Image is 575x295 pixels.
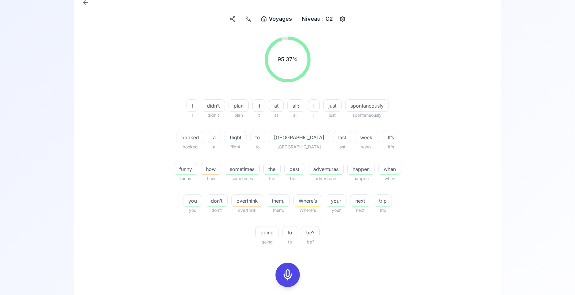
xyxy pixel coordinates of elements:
span: you [183,197,202,204]
button: when [378,163,401,175]
span: overthink [232,197,263,204]
button: flight [225,131,247,143]
span: going [256,229,279,236]
span: just [324,102,341,109]
button: plan [229,99,249,112]
span: funny [174,165,197,173]
span: the [263,175,281,182]
span: just [323,112,342,119]
button: just [323,99,342,112]
span: when [379,165,401,173]
span: all; [288,102,304,109]
span: It’s [383,134,399,141]
span: booked [176,134,204,141]
span: spontaneously [346,102,389,109]
span: it [252,112,265,119]
span: going [255,238,279,246]
span: a [208,134,221,141]
span: your [326,207,346,214]
button: last [333,131,351,143]
span: adventures [308,165,343,173]
span: week. [355,143,379,151]
span: booked [176,143,204,151]
button: I [186,99,198,112]
button: to [282,226,297,238]
span: them. [267,197,289,204]
span: I [308,102,319,109]
span: happen [348,165,374,173]
span: I [308,112,320,119]
button: adventures [308,163,344,175]
div: Niveau : C2 [299,13,335,24]
button: next [350,194,370,207]
span: best [284,175,304,182]
span: spontaneously [345,112,389,119]
button: sometimes [225,163,260,175]
button: how [201,163,221,175]
span: at [269,102,283,109]
span: didn't [202,112,225,119]
span: it [253,102,265,109]
button: be? [301,226,320,238]
button: funny [174,163,197,175]
span: don’t [206,197,227,204]
span: when [378,175,401,182]
span: to [250,134,265,141]
span: how [201,175,221,182]
span: didn’t [202,102,225,109]
span: I [187,102,198,109]
span: Where's [293,207,322,214]
button: It’s [383,131,399,143]
button: them. [267,194,290,207]
span: [GEOGRAPHIC_DATA] [269,143,329,151]
button: spontaneously [345,99,389,112]
button: the [263,163,281,175]
span: happen [347,175,375,182]
span: trip [374,207,392,214]
button: you [183,194,202,207]
span: a [208,143,221,151]
span: Where’s [294,197,322,204]
button: best [284,163,304,175]
span: how [201,165,221,173]
span: 95.37 % [278,55,298,64]
span: best [285,165,304,173]
span: your [326,197,346,204]
button: going [255,226,279,238]
button: all; [287,99,304,112]
button: a [208,131,221,143]
button: it [252,99,265,112]
button: at [269,99,284,112]
span: sometimes [225,175,260,182]
span: plan [229,102,248,109]
span: flight [225,134,246,141]
span: overthink [231,207,263,214]
span: the [264,165,280,173]
button: booked [176,131,204,143]
button: [GEOGRAPHIC_DATA] [269,131,329,143]
button: overthink [231,194,263,207]
span: plan [229,112,249,119]
button: Niveau : C2 [299,13,347,24]
span: you [183,207,202,214]
span: funny [174,175,197,182]
span: Voyages [269,15,292,23]
button: didn’t [202,99,225,112]
span: It's [383,143,399,151]
button: trip [374,194,392,207]
span: next [350,207,370,214]
button: your [326,194,346,207]
span: all. [287,112,304,119]
button: I [308,99,320,112]
span: last [333,143,351,151]
span: I [186,112,198,119]
span: week. [355,134,379,141]
button: Voyages [258,13,294,24]
span: at [269,112,284,119]
span: don't [206,207,228,214]
span: flight [225,143,247,151]
span: to [282,238,297,246]
span: be? [301,238,320,246]
span: be? [301,229,319,236]
span: to [250,143,265,151]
